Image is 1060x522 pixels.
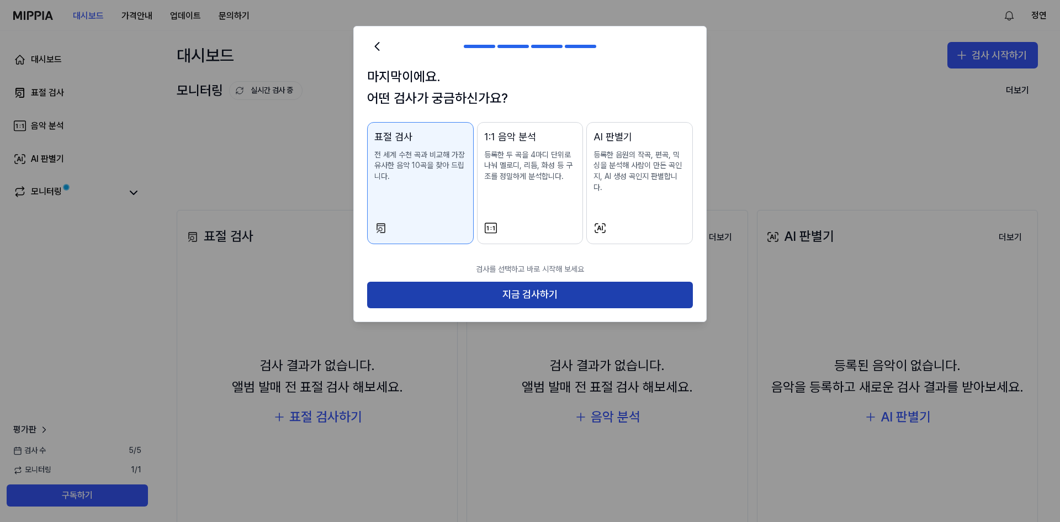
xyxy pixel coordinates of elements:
h1: 마지막이에요. 어떤 검사가 궁금하신가요? [367,66,693,109]
p: 등록한 음원의 작곡, 편곡, 믹싱을 분석해 사람이 만든 곡인지, AI 생성 곡인지 판별합니다. [593,150,686,193]
button: AI 판별기등록한 음원의 작곡, 편곡, 믹싱을 분석해 사람이 만든 곡인지, AI 생성 곡인지 판별합니다. [586,122,693,244]
p: 검사를 선택하고 바로 시작해 보세요 [367,257,693,282]
button: 1:1 음악 분석등록한 두 곡을 4마디 단위로 나눠 멜로디, 리듬, 화성 등 구조를 정밀하게 분석합니다. [477,122,584,244]
button: 표절 검사전 세계 수천 곡과 비교해 가장 유사한 음악 10곡을 찾아 드립니다. [367,122,474,244]
div: 표절 검사 [374,129,467,145]
p: 전 세계 수천 곡과 비교해 가장 유사한 음악 10곡을 찾아 드립니다. [374,150,467,182]
div: AI 판별기 [593,129,686,145]
div: 1:1 음악 분석 [484,129,576,145]
p: 등록한 두 곡을 4마디 단위로 나눠 멜로디, 리듬, 화성 등 구조를 정밀하게 분석합니다. [484,150,576,182]
button: 지금 검사하기 [367,282,693,308]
